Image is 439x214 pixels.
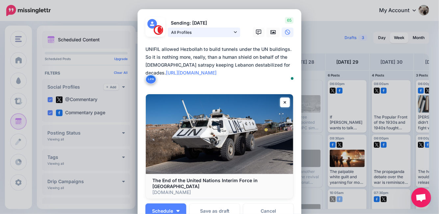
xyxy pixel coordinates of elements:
[147,19,157,29] img: user_default_image.png
[145,45,297,77] div: UNIFIL allowed Hezbollah to build tunnels under the UN buildings. So it is nothing more, really, ...
[145,74,156,84] button: Link
[152,209,173,213] span: Schedule
[176,210,180,212] img: arrow-down-white.png
[152,178,258,189] b: The End of the United Nations Interim Force in [GEOGRAPHIC_DATA]
[171,29,232,36] span: All Profiles
[145,45,297,85] textarea: To enrich screen reader interactions, please activate Accessibility in Grammarly extension settings
[154,25,163,35] img: 291864331_468958885230530_187971914351797662_n-bsa127305.png
[152,189,287,195] p: [DOMAIN_NAME]
[146,94,293,174] img: The End of the United Nations Interim Force in Lebanon
[285,17,294,24] span: 65
[168,28,240,37] a: All Profiles
[168,19,240,27] p: Sending: [DATE]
